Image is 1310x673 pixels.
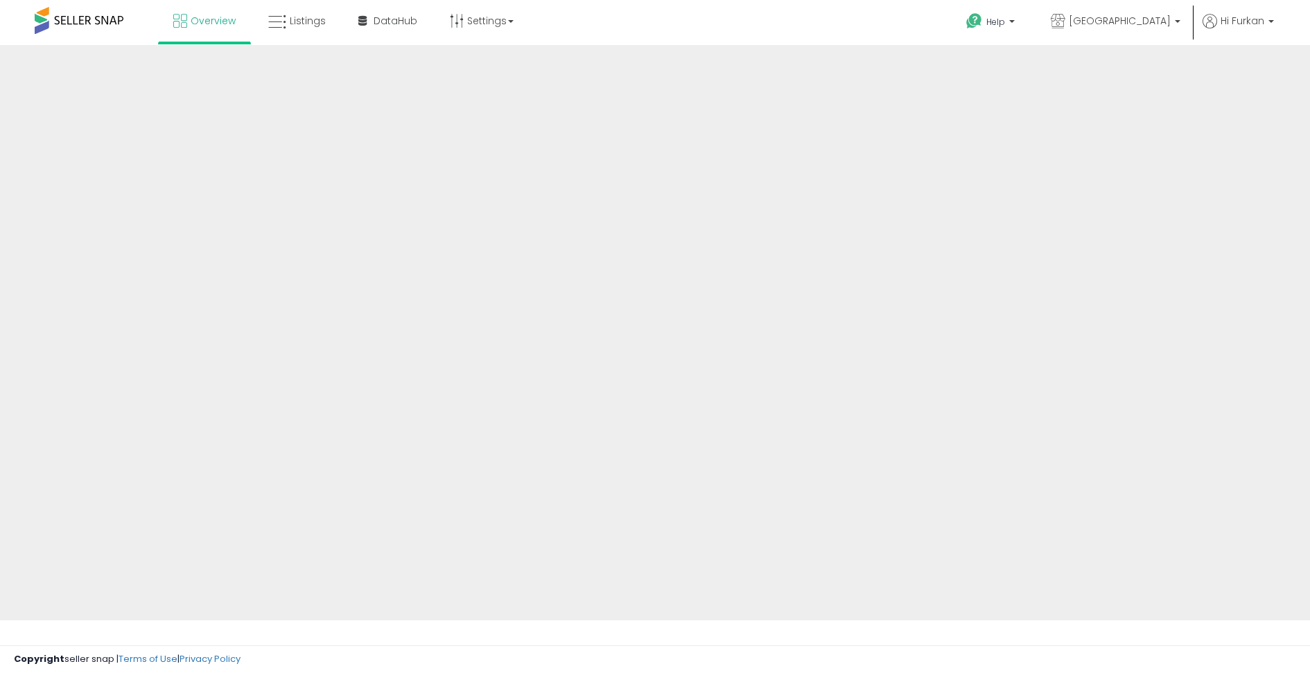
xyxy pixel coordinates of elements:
[1221,14,1264,28] span: Hi Furkan
[290,14,326,28] span: Listings
[1069,14,1171,28] span: [GEOGRAPHIC_DATA]
[191,14,236,28] span: Overview
[374,14,417,28] span: DataHub
[986,16,1005,28] span: Help
[955,2,1029,45] a: Help
[966,12,983,30] i: Get Help
[1203,14,1274,45] a: Hi Furkan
